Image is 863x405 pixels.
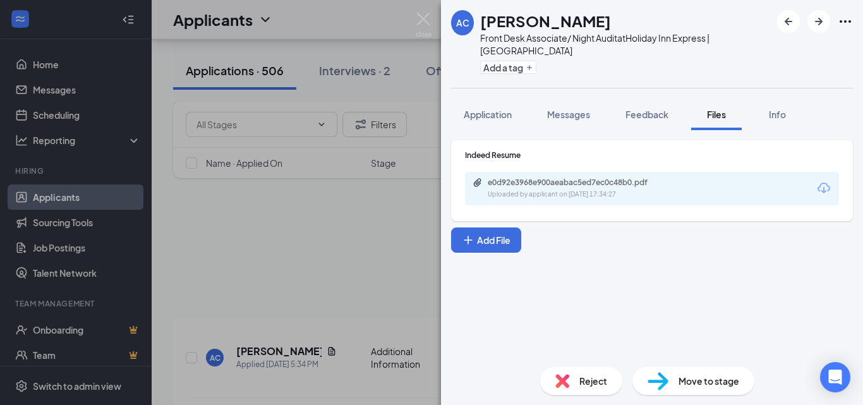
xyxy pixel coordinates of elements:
span: Feedback [625,109,668,120]
span: Info [769,109,786,120]
svg: ArrowRight [811,14,826,29]
span: Messages [547,109,590,120]
span: Reject [579,374,607,388]
svg: ArrowLeftNew [781,14,796,29]
span: Application [464,109,512,120]
div: AC [456,16,469,29]
button: PlusAdd a tag [480,61,536,74]
button: ArrowRight [807,10,830,33]
div: Open Intercom Messenger [820,362,850,392]
div: e0d92e3968e900aeabac5ed7ec0c48b0.pdf [488,178,665,188]
svg: Plus [526,64,533,71]
h1: [PERSON_NAME] [480,10,611,32]
button: ArrowLeftNew [777,10,800,33]
div: Front Desk Associate/ Night Audit at Holiday Inn Express | [GEOGRAPHIC_DATA] [480,32,771,57]
svg: Plus [462,234,474,246]
a: Paperclipe0d92e3968e900aeabac5ed7ec0c48b0.pdfUploaded by applicant on [DATE] 17:34:27 [473,178,677,200]
button: Add FilePlus [451,227,521,253]
span: Move to stage [679,374,739,388]
svg: Paperclip [473,178,483,188]
div: Indeed Resume [465,150,839,160]
svg: Download [816,181,831,196]
div: Uploaded by applicant on [DATE] 17:34:27 [488,190,677,200]
svg: Ellipses [838,14,853,29]
span: Files [707,109,726,120]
